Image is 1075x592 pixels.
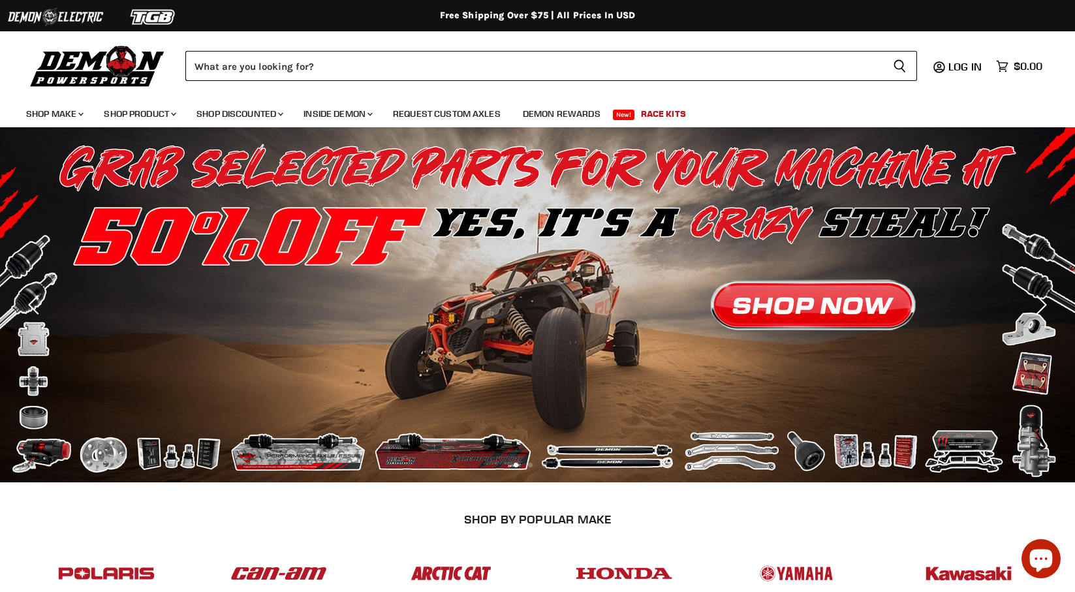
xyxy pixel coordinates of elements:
a: Shop Product [94,101,184,127]
button: Previous [23,292,49,318]
a: $0.00 [989,57,1049,76]
input: Search [185,51,882,81]
h2: SHOP BY POPULAR MAKE [31,512,1044,526]
button: Search [882,51,917,81]
a: Log in [943,61,989,72]
form: Product [185,51,917,81]
a: Race Kits [631,101,696,127]
span: Log in [948,60,982,73]
span: New! [613,110,635,120]
a: Demon Rewards [513,101,610,127]
a: Shop Make [16,101,91,127]
ul: Main menu [16,95,1039,127]
img: TGB Logo 2 [104,5,202,29]
inbox-online-store-chat: Shopify online store chat [1018,539,1065,582]
li: Page dot 4 [557,463,561,467]
img: Demon Electric Logo 2 [7,5,104,29]
li: Page dot 1 [514,463,518,467]
span: $0.00 [1014,60,1042,72]
div: Free Shipping Over $75 | All Prices In USD [16,10,1060,22]
li: Page dot 3 [542,463,547,467]
img: Demon Powersports [26,42,169,89]
a: Inside Demon [294,101,381,127]
a: Shop Discounted [187,101,291,127]
button: Next [1026,292,1052,318]
a: Request Custom Axles [383,101,510,127]
li: Page dot 2 [528,463,533,467]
